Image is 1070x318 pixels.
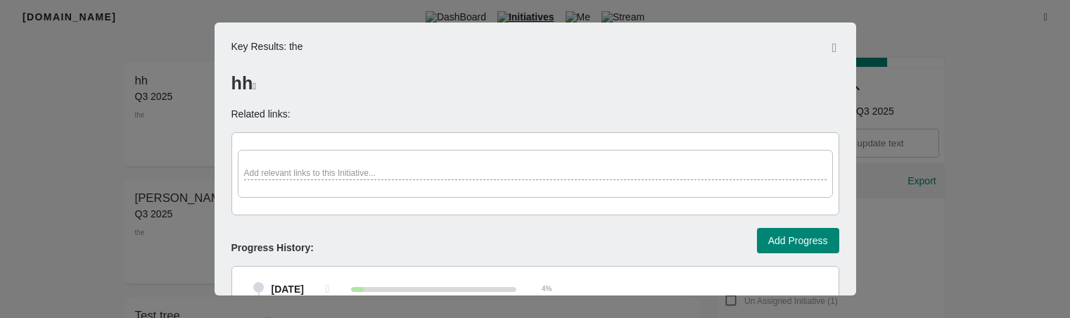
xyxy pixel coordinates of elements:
div: hh [231,56,839,96]
span: the [286,41,302,52]
div: Add relevant links to this Initiative... [244,167,827,180]
span: [DATE] [272,282,304,296]
span: Add Progress [768,232,828,250]
span: 4 % [542,284,552,294]
button: Add Progress [757,228,839,254]
span: Related links: [231,108,291,120]
p: Progress history: [231,227,317,255]
span: Key Result s: [231,41,303,52]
